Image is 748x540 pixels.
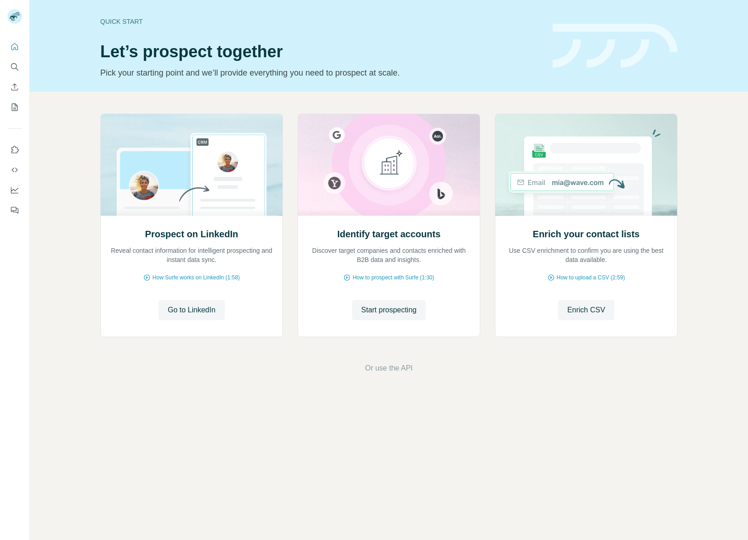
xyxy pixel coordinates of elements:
[298,114,480,216] img: Identify target accounts
[7,79,22,95] button: Enrich CSV
[7,202,22,218] button: Feedback
[307,246,471,264] p: Discover target companies and contacts enriched with B2B data and insights.
[352,300,426,320] button: Start prospecting
[365,363,412,374] button: Or use the API
[557,273,625,282] span: How to upload a CSV (2:59)
[100,43,542,61] h1: Let’s prospect together
[7,182,22,198] button: Dashboard
[361,305,417,316] span: Start prospecting
[7,99,22,115] button: My lists
[567,305,605,316] span: Enrich CSV
[7,142,22,158] button: Use Surfe on LinkedIn
[558,300,614,320] button: Enrich CSV
[337,228,441,240] h2: Identify target accounts
[145,228,238,240] h2: Prospect on LinkedIn
[7,38,22,55] button: Quick start
[495,114,678,216] img: Enrich your contact lists
[168,305,215,316] span: Go to LinkedIn
[100,17,542,26] div: Quick start
[100,66,542,79] p: Pick your starting point and we’ll provide everything you need to prospect at scale.
[100,114,283,216] img: Prospect on LinkedIn
[553,24,678,68] img: banner
[110,246,273,264] p: Reveal contact information for intelligent prospecting and instant data sync.
[352,273,434,282] span: How to prospect with Surfe (1:30)
[158,300,224,320] button: Go to LinkedIn
[533,228,640,240] h2: Enrich your contact lists
[7,59,22,75] button: Search
[152,273,240,282] span: How Surfe works on LinkedIn (1:58)
[504,246,668,264] p: Use CSV enrichment to confirm you are using the best data available.
[7,162,22,178] button: Use Surfe API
